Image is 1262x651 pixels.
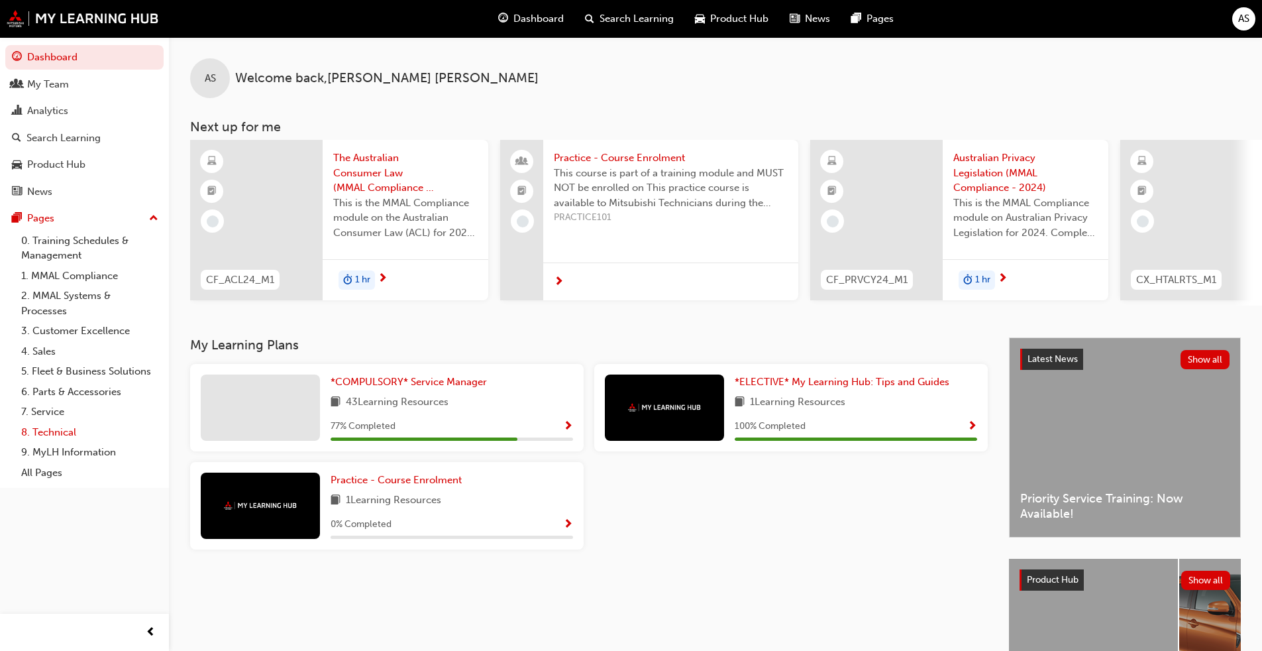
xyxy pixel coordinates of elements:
[333,150,478,196] span: The Australian Consumer Law (MMAL Compliance - 2024)
[827,153,837,170] span: learningResourceType_ELEARNING-icon
[498,11,508,27] span: guage-icon
[554,276,564,288] span: next-icon
[827,183,837,200] span: booktick-icon
[517,183,527,200] span: booktick-icon
[628,403,701,412] img: mmal
[867,11,894,27] span: Pages
[207,183,217,200] span: booktick-icon
[967,418,977,435] button: Show Progress
[779,5,841,32] a: news-iconNews
[5,126,164,150] a: Search Learning
[1020,349,1230,370] a: Latest NewsShow all
[1027,574,1078,585] span: Product Hub
[169,119,1262,135] h3: Next up for me
[12,159,22,171] span: car-icon
[5,206,164,231] button: Pages
[5,42,164,206] button: DashboardMy TeamAnalyticsSearch LearningProduct HubNews
[190,140,488,300] a: CF_ACL24_M1The Australian Consumer Law (MMAL Compliance - 2024)This is the MMAL Compliance module...
[149,210,158,227] span: up-icon
[331,493,341,509] span: book-icon
[1027,353,1078,365] span: Latest News
[735,419,806,434] span: 100 % Completed
[5,180,164,204] a: News
[12,186,22,198] span: news-icon
[16,463,164,483] a: All Pages
[574,5,684,32] a: search-iconSearch Learning
[805,11,830,27] span: News
[517,153,527,170] span: people-icon
[16,266,164,286] a: 1. MMAL Compliance
[16,442,164,463] a: 9. MyLH Information
[27,157,85,172] div: Product Hub
[851,11,861,27] span: pages-icon
[826,272,908,288] span: CF_PRVCY24_M1
[26,131,101,146] div: Search Learning
[735,376,949,388] span: *ELECTIVE* My Learning Hub: Tips and Guides
[207,153,217,170] span: learningResourceType_ELEARNING-icon
[1020,569,1230,591] a: Product HubShow all
[5,72,164,97] a: My Team
[16,361,164,382] a: 5. Fleet & Business Solutions
[16,231,164,266] a: 0. Training Schedules & Management
[190,337,988,353] h3: My Learning Plans
[563,516,573,533] button: Show Progress
[563,418,573,435] button: Show Progress
[331,419,395,434] span: 77 % Completed
[331,394,341,411] span: book-icon
[346,493,441,509] span: 1 Learning Resources
[343,272,352,289] span: duration-icon
[27,211,54,226] div: Pages
[27,103,68,119] div: Analytics
[16,402,164,422] a: 7. Service
[16,321,164,341] a: 3. Customer Excellence
[998,273,1008,285] span: next-icon
[16,422,164,443] a: 8. Technical
[563,519,573,531] span: Show Progress
[331,375,492,390] a: *COMPULSORY* Service Manager
[331,473,467,488] a: Practice - Course Enrolment
[12,52,22,64] span: guage-icon
[355,272,370,288] span: 1 hr
[953,150,1098,196] span: Australian Privacy Legislation (MMAL Compliance - 2024)
[16,341,164,362] a: 4. Sales
[554,166,788,211] span: This course is part of a training module and MUST NOT be enrolled on This practice course is avai...
[810,140,1108,300] a: CF_PRVCY24_M1Australian Privacy Legislation (MMAL Compliance - 2024)This is the MMAL Compliance m...
[600,11,674,27] span: Search Learning
[953,196,1098,241] span: This is the MMAL Compliance module on Australian Privacy Legislation for 2024. Complete this modu...
[146,624,156,641] span: prev-icon
[1009,337,1241,538] a: Latest NewsShow allPriority Service Training: Now Available!
[554,210,788,225] span: PRACTICE101
[513,11,564,27] span: Dashboard
[5,152,164,177] a: Product Hub
[333,196,478,241] span: This is the MMAL Compliance module on the Australian Consumer Law (ACL) for 2024. Complete this m...
[488,5,574,32] a: guage-iconDashboard
[684,5,779,32] a: car-iconProduct Hub
[735,375,955,390] a: *ELECTIVE* My Learning Hub: Tips and Guides
[827,215,839,227] span: learningRecordVerb_NONE-icon
[1232,7,1255,30] button: AS
[207,215,219,227] span: learningRecordVerb_NONE-icon
[1020,491,1230,521] span: Priority Service Training: Now Available!
[695,11,705,27] span: car-icon
[1137,215,1149,227] span: learningRecordVerb_NONE-icon
[12,213,22,225] span: pages-icon
[5,45,164,70] a: Dashboard
[331,517,392,532] span: 0 % Completed
[750,394,845,411] span: 1 Learning Resources
[1136,272,1216,288] span: CX_HTALRTS_M1
[1238,11,1249,27] span: AS
[1137,183,1147,200] span: booktick-icon
[12,105,22,117] span: chart-icon
[1181,571,1231,590] button: Show all
[841,5,904,32] a: pages-iconPages
[224,501,297,510] img: mmal
[206,272,274,288] span: CF_ACL24_M1
[346,394,448,411] span: 43 Learning Resources
[517,215,529,227] span: learningRecordVerb_NONE-icon
[1181,350,1230,369] button: Show all
[967,421,977,433] span: Show Progress
[331,376,487,388] span: *COMPULSORY* Service Manager
[378,273,388,285] span: next-icon
[975,272,990,288] span: 1 hr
